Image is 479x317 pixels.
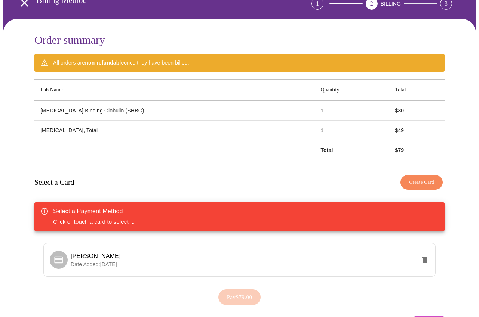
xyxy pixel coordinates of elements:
[416,251,434,269] button: delete
[389,101,445,121] td: $ 30
[34,101,314,121] td: [MEDICAL_DATA] Binding Globulin (SHBG)
[34,80,314,101] th: Lab Name
[34,121,314,140] td: [MEDICAL_DATA], Total
[389,80,445,101] th: Total
[53,56,189,69] div: All orders are once they have been billed.
[71,261,117,267] span: Date Added: [DATE]
[34,34,445,46] h3: Order summary
[389,121,445,140] td: $ 49
[53,205,135,229] div: Click or touch a card to select it.
[320,147,333,153] strong: Total
[400,175,443,190] button: Create Card
[314,121,389,140] td: 1
[85,60,124,66] strong: non-refundable
[409,178,434,187] span: Create Card
[314,80,389,101] th: Quantity
[314,101,389,121] td: 1
[71,253,121,259] span: [PERSON_NAME]
[53,207,135,216] div: Select a Payment Method
[395,147,404,153] strong: $ 79
[34,178,74,187] h3: Select a Card
[381,1,401,7] span: BILLING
